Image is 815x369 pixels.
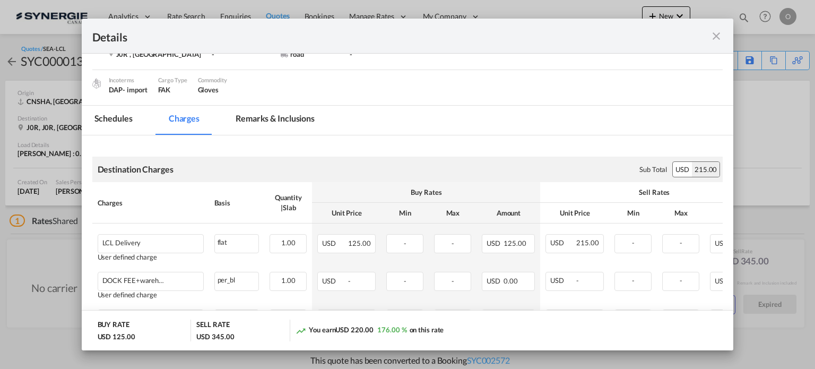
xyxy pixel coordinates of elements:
[639,165,667,174] div: Sub Total
[98,291,204,299] div: User defined charge
[545,187,763,197] div: Sell Rates
[632,238,635,247] span: -
[550,276,575,285] span: USD
[377,325,406,334] span: 176.00 %
[632,276,635,285] span: -
[91,78,102,89] img: cargo.png
[312,203,381,224] th: Unit Price
[381,203,429,224] th: Min
[550,238,575,247] span: USD
[404,239,406,247] span: -
[215,272,259,286] div: per_bl
[657,203,705,224] th: Max
[540,203,609,224] th: Unit Price
[109,49,202,59] div: J0R , Canada
[196,332,234,341] div: USD 345.00
[476,203,540,224] th: Amount
[452,239,454,247] span: -
[281,49,339,59] div: road
[710,30,723,42] md-icon: icon-close fg-AAA8AD m-0 cursor
[109,75,148,85] div: Incoterms
[123,85,147,95] div: - import
[109,85,148,95] div: DAP
[281,238,296,247] span: 1.00
[322,239,346,247] span: USD
[504,277,518,285] span: 0.00
[317,187,535,197] div: Buy Rates
[198,75,227,85] div: Commodity
[673,162,692,177] div: USD
[281,276,296,285] span: 1.00
[404,277,406,285] span: -
[212,49,270,59] div: -
[348,239,370,247] span: 125.00
[158,75,187,85] div: Cargo Type
[98,164,174,175] div: Destination Charges
[429,203,476,224] th: Max
[98,253,204,261] div: User defined charge
[223,106,327,135] md-tab-item: Remarks & Inclusions
[270,193,307,212] div: Quantity | Slab
[196,320,229,332] div: SELL RATE
[82,19,734,351] md-dialog: Port of Loading ...
[322,277,346,285] span: USD
[487,239,502,247] span: USD
[102,239,141,247] div: LCL Delivery
[609,203,657,224] th: Min
[98,320,129,332] div: BUY RATE
[156,106,212,135] md-tab-item: Charges
[82,106,145,135] md-tab-item: Schedules
[715,277,729,285] span: USD
[92,29,660,42] div: Details
[680,238,682,247] span: -
[452,277,454,285] span: -
[350,49,408,59] div: -
[82,106,338,135] md-pagination-wrapper: Use the left and right arrow keys to navigate between tabs
[215,235,259,248] div: flat
[348,277,351,285] span: -
[102,277,166,285] div: DOCK FEE+warehouse charge at cost plus dibursement fee
[98,332,135,341] div: USD 125.00
[198,85,219,94] span: Gloves
[504,239,526,247] span: 125.00
[715,239,729,247] span: USD
[705,203,768,224] th: Amount
[158,85,187,95] div: FAK
[680,276,682,285] span: -
[296,325,306,336] md-icon: icon-trending-up
[98,198,204,208] div: Charges
[576,276,579,285] span: -
[335,325,373,334] span: USD 220.00
[692,162,719,177] div: 215.00
[296,325,444,336] div: You earn on this rate
[576,238,599,247] span: 215.00
[214,198,259,208] div: Basis
[487,277,502,285] span: USD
